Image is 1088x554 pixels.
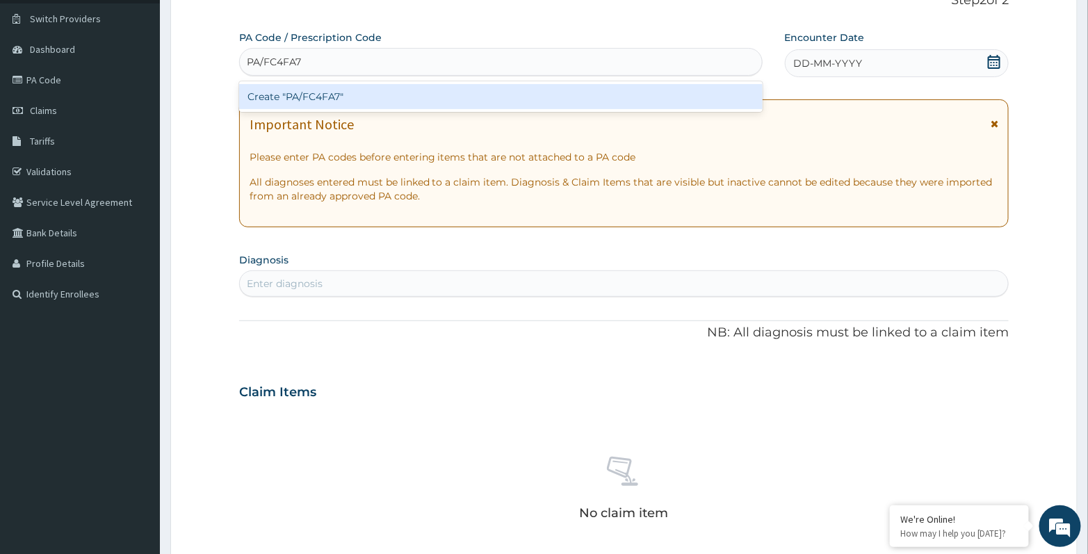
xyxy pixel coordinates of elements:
[239,31,382,44] label: PA Code / Prescription Code
[239,84,763,109] div: Create "PA/FC4FA7"
[30,104,57,117] span: Claims
[785,31,865,44] label: Encounter Date
[7,380,265,428] textarea: Type your message and hit 'Enter'
[579,506,668,520] p: No claim item
[239,385,316,400] h3: Claim Items
[900,528,1018,539] p: How may I help you today?
[900,513,1018,526] div: We're Online!
[250,117,354,132] h1: Important Notice
[72,78,234,96] div: Chat with us now
[228,7,261,40] div: Minimize live chat window
[247,277,323,291] div: Enter diagnosis
[250,175,999,203] p: All diagnoses entered must be linked to a claim item. Diagnosis & Claim Items that are visible bu...
[239,324,1009,342] p: NB: All diagnosis must be linked to a claim item
[30,13,101,25] span: Switch Providers
[250,150,999,164] p: Please enter PA codes before entering items that are not attached to a PA code
[239,253,289,267] label: Diagnosis
[26,70,56,104] img: d_794563401_company_1708531726252_794563401
[30,135,55,147] span: Tariffs
[794,56,863,70] span: DD-MM-YYYY
[81,175,192,316] span: We're online!
[30,43,75,56] span: Dashboard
